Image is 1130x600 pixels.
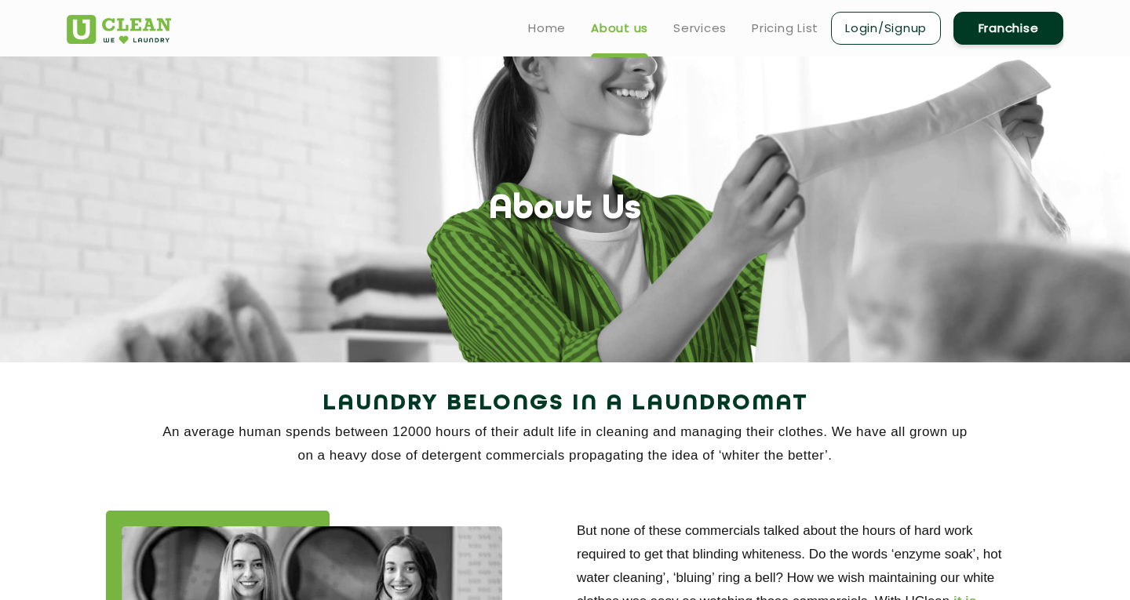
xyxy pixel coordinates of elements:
h1: About Us [489,190,641,230]
a: Home [528,19,566,38]
img: UClean Laundry and Dry Cleaning [67,15,171,44]
a: Franchise [953,12,1063,45]
a: Pricing List [752,19,818,38]
h2: Laundry Belongs in a Laundromat [67,385,1063,423]
p: An average human spends between 12000 hours of their adult life in cleaning and managing their cl... [67,420,1063,467]
a: Services [673,19,727,38]
a: Login/Signup [831,12,941,45]
a: About us [591,19,648,38]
